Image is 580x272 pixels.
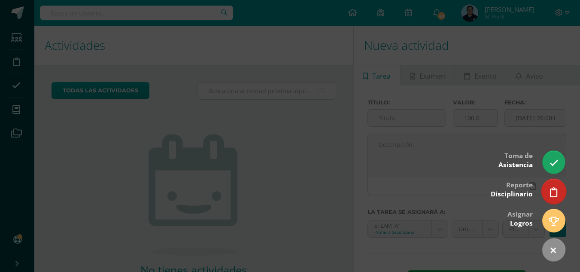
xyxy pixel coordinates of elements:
[491,189,533,199] span: Disciplinario
[510,219,533,228] span: Logros
[498,160,533,169] span: Asistencia
[507,204,533,232] div: Asignar
[491,175,533,203] div: Reporte
[498,146,533,174] div: Toma de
